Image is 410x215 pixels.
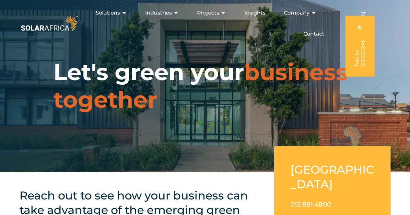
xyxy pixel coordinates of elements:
[79,6,330,40] nav: Menu
[79,6,330,40] div: Menu Toggle
[197,9,219,17] span: Projects
[303,30,324,38] a: Contact
[145,9,172,17] span: Industries
[244,9,265,17] a: Insights
[290,162,374,191] h2: [GEOGRAPHIC_DATA]
[290,200,331,208] a: 012 881 4800
[284,9,310,17] span: Company
[53,58,348,113] span: business together
[53,59,357,113] h1: Let's green your
[96,9,120,17] span: Solutions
